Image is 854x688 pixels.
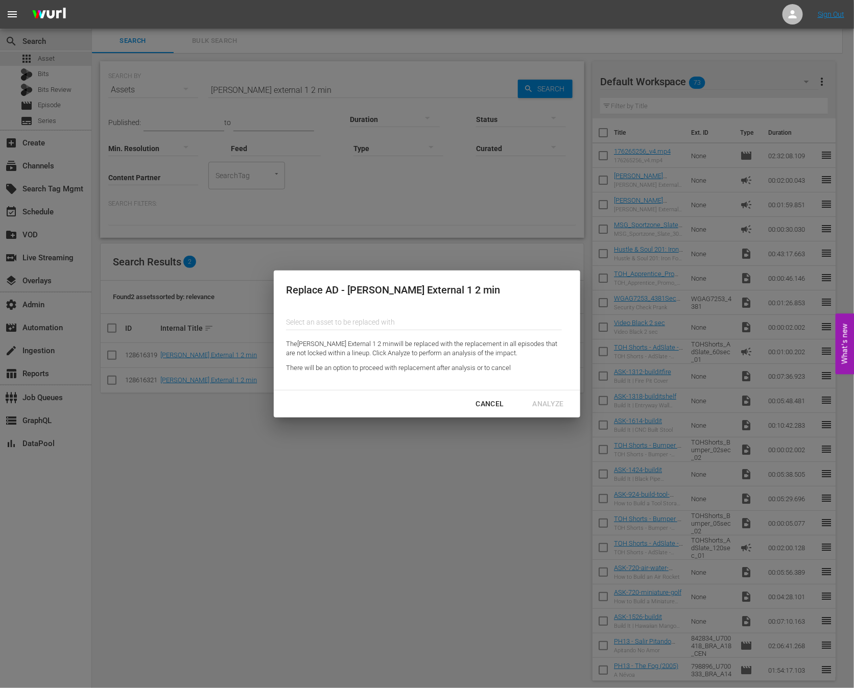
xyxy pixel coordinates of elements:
[818,10,844,18] a: Sign Out
[836,314,854,375] button: Open Feedback Widget
[286,339,562,363] div: The [PERSON_NAME] External 1 2 min will be replaced with the replacement in all episodes that are...
[286,283,562,298] div: Replace AD - [PERSON_NAME] External 1 2 min
[464,395,516,413] button: Cancel
[286,363,562,378] div: There will be an option to proceed with replacement after analysis or to cancel
[468,398,512,410] div: Cancel
[6,8,18,20] span: menu
[25,3,74,27] img: ans4CAIJ8jUAAAAAAAAAAAAAAAAAAAAAAAAgQb4GAAAAAAAAAAAAAAAAAAAAAAAAJMjXAAAAAAAAAAAAAAAAAAAAAAAAgAT5G...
